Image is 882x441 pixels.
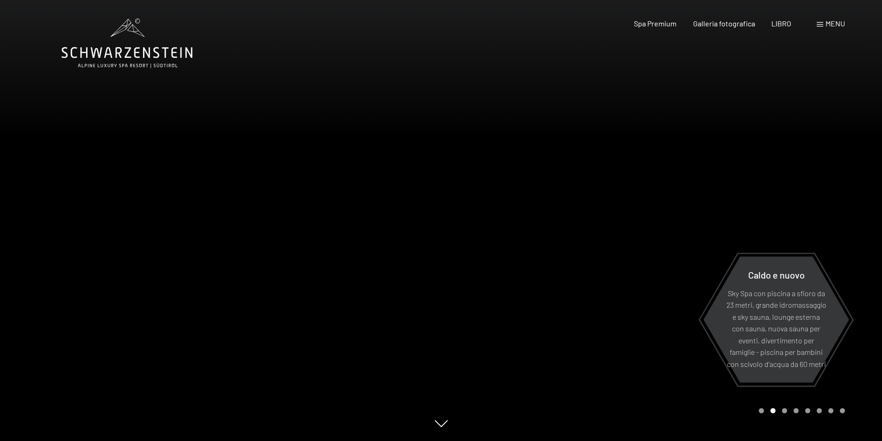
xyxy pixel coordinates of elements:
div: Pagina 5 della giostra [805,408,810,413]
a: Galleria fotografica [693,19,755,28]
a: Spa Premium [634,19,676,28]
div: Paginazione carosello [756,408,845,413]
div: Carousel Page 2 (Current Slide) [770,408,776,413]
font: Caldo e nuovo [748,269,805,280]
div: Carousel Page 1 [759,408,764,413]
div: Pagina 4 del carosello [794,408,799,413]
div: Pagina 6 della giostra [817,408,822,413]
div: Pagina 8 della giostra [840,408,845,413]
div: Carosello Pagina 7 [828,408,833,413]
font: Sky Spa con piscina a sfioro da 23 metri, grande idromassaggio e sky sauna, lounge esterna con sa... [726,288,826,368]
font: menu [826,19,845,28]
a: LIBRO [771,19,791,28]
div: Pagina 3 della giostra [782,408,787,413]
a: Caldo e nuovo Sky Spa con piscina a sfioro da 23 metri, grande idromassaggio e sky sauna, lounge ... [703,256,850,383]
